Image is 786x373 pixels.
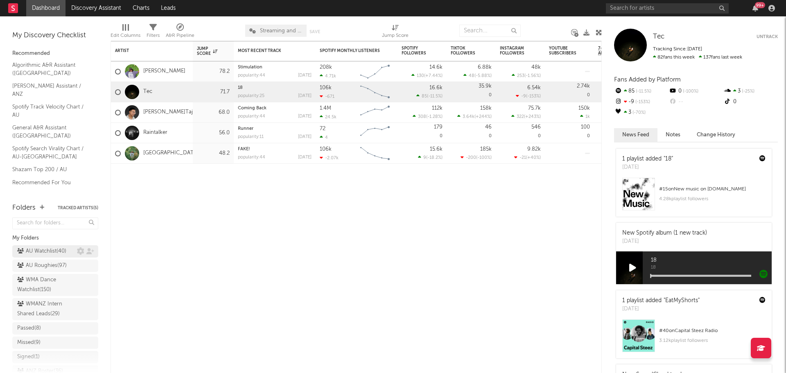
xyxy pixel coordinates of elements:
a: [PERSON_NAME] Assistant / ANZ [12,81,90,98]
div: 75.7k [528,106,541,111]
div: 99 + [755,2,765,8]
div: Edit Columns [111,20,140,44]
div: 112k [432,106,443,111]
div: 0 [549,123,590,143]
a: Runner [238,127,253,131]
div: 0 [723,97,778,107]
div: My Folders [12,233,98,243]
div: 3.12k playlist followers [659,336,766,346]
div: Filters [147,31,160,41]
a: Raintalker [143,129,167,136]
button: News Feed [614,128,657,142]
a: Tec [653,33,664,41]
a: General A&R Assistant ([GEOGRAPHIC_DATA]) [12,123,90,140]
div: 4.71k [320,73,336,79]
div: WMANZ Intern Shared Leads ( 29 ) [17,299,75,319]
a: AU Roughies(97) [12,260,98,272]
div: Missed ( 9 ) [17,338,41,348]
div: [DATE] [298,94,312,98]
div: 0 [451,82,492,102]
a: Stimulation [238,65,262,70]
div: 24.5k [320,114,337,120]
a: 18 [238,86,243,90]
div: ( ) [512,73,541,78]
span: -5.88 % [476,74,490,78]
span: -21 [519,156,526,160]
span: -11.5 % [428,94,441,99]
div: Spotify Followers [402,46,430,56]
div: Stimulation [238,65,312,70]
svg: Chart title [357,143,393,164]
a: Signed(1) [12,351,98,363]
div: ( ) [463,73,492,78]
div: popularity: 44 [238,73,265,78]
div: ( ) [461,155,492,160]
span: +7.44 % [425,74,441,78]
span: -70 % [631,111,646,115]
div: Jump Score [382,20,409,44]
span: Tec [653,33,664,40]
input: Search for folders... [12,217,98,229]
div: 15.6k [430,147,443,152]
div: 16.6k [429,85,443,90]
div: 48.2 [197,149,230,158]
div: ( ) [511,114,541,119]
div: ( ) [514,155,541,160]
div: 1 playlist added [622,155,673,163]
a: Spotify Track Velocity Chart / AU [12,102,90,119]
div: FAKE! [238,147,312,151]
span: 130 [417,74,424,78]
span: 308 [418,115,426,119]
div: popularity: 25 [238,94,264,98]
div: 4.28k playlist followers [659,194,766,204]
div: 3 [723,86,778,97]
svg: Chart title [357,61,393,82]
a: "18" [664,156,673,162]
div: 78.2 [197,67,230,77]
span: +40 % [527,156,540,160]
div: 185k [480,147,492,152]
a: [PERSON_NAME]Tajor [143,109,198,116]
div: ( ) [411,73,443,78]
div: popularity: 11 [238,135,264,139]
div: 48k [531,65,541,70]
a: Shazam Top 200 / AU [12,165,90,174]
div: 6.88k [478,65,492,70]
input: Search for artists [606,3,729,14]
div: ( ) [418,155,443,160]
span: 18 [651,255,772,265]
div: 35.9k [479,84,492,89]
div: 208k [320,65,332,70]
div: -9 [614,97,669,107]
div: 4 [320,135,328,140]
div: [DATE] [622,237,707,246]
div: [DATE] [298,73,312,78]
a: "EatMyShorts" [664,298,700,303]
div: 106k [320,85,332,90]
div: 2.74k [577,84,590,89]
div: 68.0 [197,108,230,118]
span: 18 [651,265,772,270]
div: [DATE] [622,163,673,172]
div: 1.4M [320,106,331,111]
div: ( ) [416,93,443,99]
div: 56.0 [197,128,230,138]
div: [DATE] [298,114,312,119]
div: popularity: 44 [238,155,265,160]
div: 546 [531,124,541,130]
div: Instagram Followers [500,46,529,56]
div: [DATE] [622,305,700,313]
div: My Discovery Checklist [12,31,98,41]
span: 82 fans this week [653,55,695,60]
div: ( ) [413,114,443,119]
div: Filters [147,20,160,44]
a: #40onCapital Steez Radio3.12kplaylist followers [616,319,772,358]
div: 1 playlist added [622,296,700,305]
div: -- [669,97,723,107]
div: 6.54k [527,85,541,90]
div: A&R Pipeline [166,20,194,44]
span: 137 fans last week [653,55,742,60]
div: 14.6k [429,65,443,70]
div: 71.7 [197,87,230,97]
div: 106k [320,147,332,152]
